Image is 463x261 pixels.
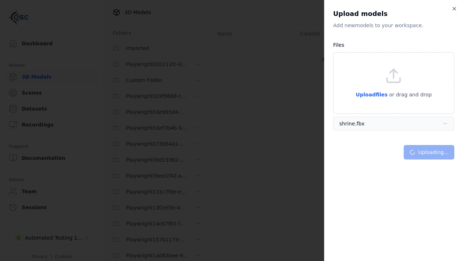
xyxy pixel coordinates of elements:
p: Add new model s to your workspace. [333,22,454,29]
div: shrine.fbx [339,120,365,127]
h2: Upload models [333,9,454,19]
p: or drag and drop [388,90,432,99]
label: Files [333,42,344,48]
span: Upload files [356,92,387,98]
